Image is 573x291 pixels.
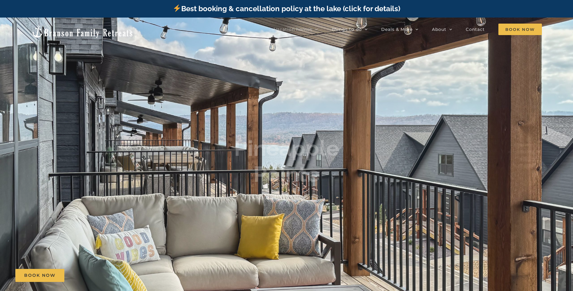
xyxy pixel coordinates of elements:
[381,27,413,31] span: Deals & More
[274,27,312,31] span: Vacation homes
[15,269,64,282] a: Book Now
[332,23,368,35] a: Things to do
[498,24,542,35] span: Book Now
[274,23,318,35] a: Vacation homes
[24,273,56,278] span: Book Now
[274,23,542,35] nav: Main Menu
[234,135,339,187] b: Pineapple Pointe
[381,23,418,35] a: Deals & More
[173,4,400,13] a: Best booking & cancellation policy at the lake (click for details)
[249,193,324,201] h4: 6 Bedrooms | Sleeps 20
[432,27,446,31] span: About
[173,5,181,12] img: ⚡️
[31,25,134,38] img: Branson Family Retreats Logo
[332,27,362,31] span: Things to do
[466,23,485,35] a: Contact
[466,27,485,31] span: Contact
[432,23,452,35] a: About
